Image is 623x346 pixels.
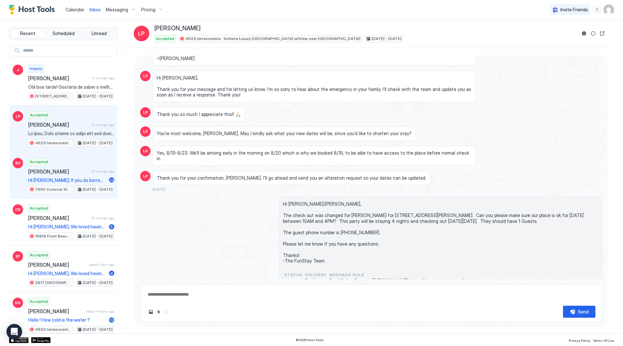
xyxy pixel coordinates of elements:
span: Recent [20,31,35,36]
button: Open reservation [598,30,606,37]
button: Upload image [147,308,155,316]
span: Olá boa tarde! Gostaria de saber o melhor valor que consegue para o período… E se tem alguma taxa... [28,84,114,90]
span: Accepted [30,112,48,118]
span: Terms Of Use [593,339,614,342]
span: Calendar [66,7,84,12]
span: J [17,67,19,73]
button: Send [563,306,595,318]
div: tab-group [9,27,118,40]
div: menu [593,6,601,14]
span: status [284,272,302,278]
span: Hi [PERSON_NAME], We loved having you with us, Thanks for being such a great guest and leaving th... [28,224,106,230]
span: 4623 terrasonesta · Solterra Luxury [GEOGRAPHIC_DATA] w/View, near [GEOGRAPHIC_DATA]! [35,327,72,332]
span: 16819 Front Beach 2713 · Luxury Beachfront, 3 Pools/Spas, Walk to [GEOGRAPHIC_DATA] [35,233,72,239]
span: Lo Ipsu, Dolo sitame co adipi elit sed doei tem inci utla etdoloremag aliqu enim admi. Ven qui no... [28,131,114,136]
span: Email Rule - Funstay/[PERSON_NAME] Home Check-out changed! [329,278,464,284]
span: LP [143,148,148,154]
span: [DATE] [153,187,165,192]
span: Invite Friends [560,7,588,13]
button: Unread [82,29,116,38]
button: Quick reply [155,308,163,316]
span: 9 [110,271,113,276]
button: Reservation information [580,30,588,37]
span: about 1 hour ago [89,263,114,267]
span: 21 minutes ago [92,216,114,220]
span: [STREET_ADDRESS] · Windsor's Avengers Villa, [GEOGRAPHIC_DATA], 6mi to Disney! [35,93,72,99]
span: Inbox [90,7,101,12]
span: Hi [PERSON_NAME]/[PERSON_NAME], The check out was changed for [PERSON_NAME] for [STREET_ADDRESS][... [283,201,598,264]
span: about 4 hours ago [87,309,114,314]
span: LP [143,173,148,179]
span: Unread [92,31,107,36]
span: LP [16,113,20,119]
span: LP [138,30,145,37]
button: Sync reservation [589,30,597,37]
input: Input Field [20,45,117,56]
span: LP [143,73,148,79]
a: Terms Of Use [593,337,614,343]
span: 12 [110,178,114,183]
span: Email [305,278,327,284]
span: Yes, 8/19-8/23. We’ll be arriving early in the morning on 8/20 which is why we booked 8/19, to be... [157,150,472,161]
span: [PERSON_NAME] [28,308,84,314]
span: Hi [PERSON_NAME], If you do borrow any towels or pool towels, please make sure you return them, w... [28,177,106,183]
span: [DATE] - [DATE] [83,93,113,99]
span: [PERSON_NAME] [154,25,201,32]
span: Inquiry [30,66,42,71]
a: Calendar [66,6,84,13]
a: Privacy Policy [569,337,590,343]
span: EF [16,253,20,259]
div: Send [578,308,589,315]
span: sent [284,278,302,284]
span: 21 minutes ago [92,123,114,127]
span: 5 [110,224,113,229]
span: [DATE] - [DATE] [83,186,113,192]
a: Host Tools Logo [9,5,58,15]
span: [PERSON_NAME] [28,122,89,128]
a: Google Play Store [31,337,51,343]
button: Recent [11,29,45,38]
span: [PERSON_NAME] [28,168,89,175]
span: Hi [PERSON_NAME], Thank you for your message and for letting us know. I'm so sorry to hear about ... [157,75,472,98]
span: 4623 terrasonesta · Solterra Luxury [GEOGRAPHIC_DATA] w/View, near [GEOGRAPHIC_DATA]! [185,36,360,42]
span: 4623 terrasonesta · Solterra Luxury [GEOGRAPHIC_DATA] w/View, near [GEOGRAPHIC_DATA]! [35,140,72,146]
div: User profile [604,5,614,15]
span: LP [143,109,148,115]
span: [DATE] - [DATE] [83,233,113,239]
span: [DATE] - [DATE] [83,140,113,146]
span: [DATE] - [DATE] [83,280,113,286]
span: Accepted [30,205,48,211]
span: [PERSON_NAME] [28,75,89,82]
span: Hi [PERSON_NAME], We loved having you with us, Thanks for being such a great guest and leaving th... [28,271,106,276]
span: [PERSON_NAME] [28,262,87,268]
button: Scheduled [46,29,81,38]
span: BC [15,160,21,166]
span: 11 minutes ago [92,76,114,80]
span: Privacy Policy [569,339,590,342]
span: Hello ! How cold is the water ? [28,317,106,323]
span: Accepted [30,299,48,304]
div: Open Intercom Messenger [6,324,22,340]
span: You're most welcome, [PERSON_NAME]. May I kindly ask what your new dates will be, since you’d lik... [157,131,412,136]
span: Message Rule [329,272,464,278]
span: Accepted [156,36,174,42]
span: Accepted [30,159,48,165]
span: 12 [110,317,114,322]
span: [DATE] - [DATE] [83,327,113,332]
span: Accepted [30,252,48,258]
span: [DATE] - [DATE] [372,36,401,42]
span: Pricing [141,7,155,13]
span: Thank you for your confirmation, [PERSON_NAME]. I’ll go ahead and send you an alteration request ... [157,175,426,181]
a: App Store [9,337,29,343]
span: 21 minutes ago [92,169,114,173]
span: LP [143,129,148,135]
span: DD [15,300,21,306]
span: 2817 [GEOGRAPHIC_DATA] 205 · New! Windsor Hills Galaxy's Edge, 2mi to Disney! [35,280,72,286]
span: CD [15,207,21,212]
span: Delivery [305,272,327,278]
span: Scheduled [53,31,75,36]
span: © 2025 Host Tools [296,338,324,342]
